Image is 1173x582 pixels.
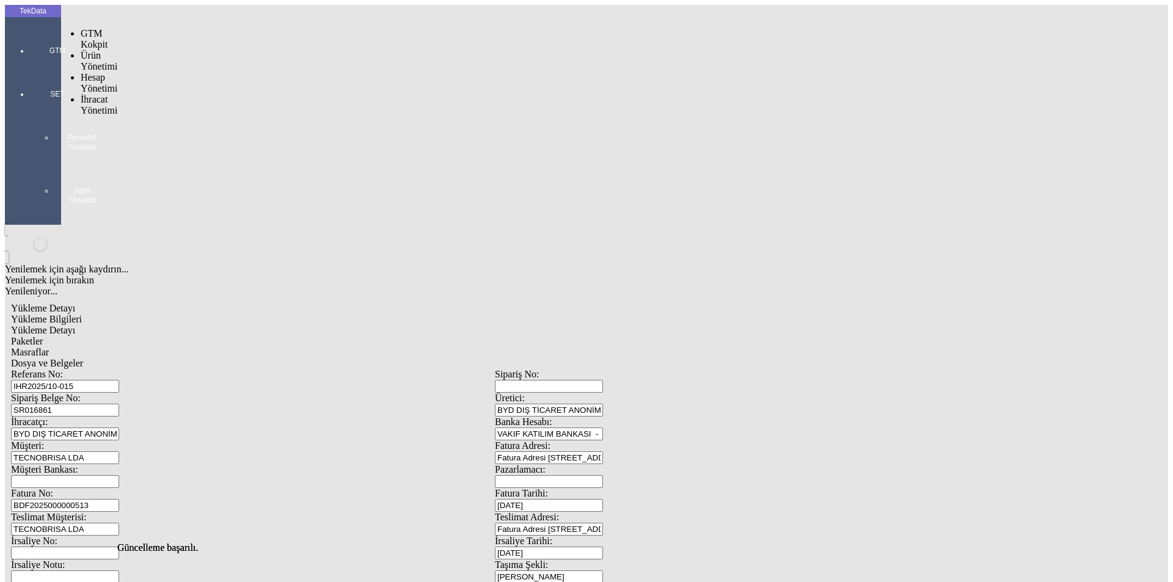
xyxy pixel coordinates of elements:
span: Sipariş Belge No: [11,393,81,403]
span: Teslimat Adresi: [495,512,559,522]
span: Banka Hesabı: [495,416,552,427]
span: Taşıma Şekli: [495,559,548,570]
span: GTM Kokpit [81,28,108,49]
span: İrsaliye Tarihi: [495,536,552,546]
span: Hesap Yönetimi [81,72,117,93]
div: Yenilemek için bırakın [5,275,985,286]
span: Fatura Tarihi: [495,488,548,498]
span: İhracat Yönetimi [81,94,117,115]
span: Masraflar [11,347,49,357]
span: Dosya ve Belgeler [11,358,83,368]
span: Referans No: [11,369,63,379]
span: SET [39,89,76,99]
span: Pazarlamacı: [495,464,546,475]
span: Yükleme Detayı [11,303,75,313]
span: İrsaliye Notu: [11,559,65,570]
span: Müşteri Bankası: [11,464,78,475]
span: İrsaliye No: [11,536,57,546]
span: Paketler [11,336,43,346]
span: Üretici: [495,393,525,403]
div: Güncelleme başarılı. [117,542,1056,553]
span: Müşteri: [11,440,44,451]
div: TekData [5,6,61,16]
span: Sabit Yönetimi [64,186,100,205]
span: Sipariş No: [495,369,539,379]
span: Teslimat Müşterisi: [11,512,87,522]
span: Yükleme Detayı [11,325,75,335]
span: Ürün Yönetimi [81,50,117,71]
span: İhracatçı: [11,416,48,427]
div: Yenileniyor... [5,286,985,297]
span: Yükleme Bilgileri [11,314,82,324]
div: Yenilemek için aşağı kaydırın... [5,264,985,275]
span: Fatura Adresi: [495,440,550,451]
span: Fatura No: [11,488,53,498]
